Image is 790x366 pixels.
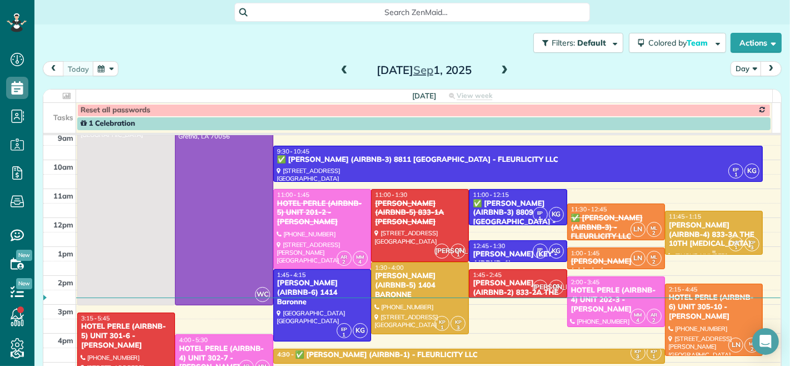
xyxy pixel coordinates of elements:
button: today [63,61,94,76]
div: [PERSON_NAME] (airbnb-1 - [GEOGRAPHIC_DATA]) [571,257,662,285]
button: Filters: Default [533,33,623,53]
span: Filters: [552,38,575,48]
span: KP [749,239,756,245]
span: 11:45 - 1:15 [669,212,701,220]
span: CG [455,246,462,253]
span: KG [353,323,368,338]
div: [PERSON_NAME] (AIRBNB-2) 833-2A THE [PERSON_NAME] [472,279,563,307]
span: AR [341,254,348,260]
small: 2 [745,344,759,355]
small: 1 [729,170,743,180]
span: EP [733,166,739,172]
div: Open Intercom Messenger [752,328,779,355]
span: 11:00 - 1:45 [277,191,309,199]
span: LN [631,222,646,237]
span: 1 Celebration [81,119,135,128]
span: KG [549,207,564,222]
span: EP [341,326,347,332]
span: Team [687,38,709,48]
button: next [761,61,782,76]
small: 3 [631,352,645,362]
span: 12pm [53,220,73,229]
div: HOTEL PERLE (AIRBNB-6) UNIT 305-10 - [PERSON_NAME] [668,293,759,322]
small: 1 [435,323,449,333]
span: EP [537,210,543,216]
div: HOTEL PERLE (AIRBNB-4) UNIT 202-3 - [PERSON_NAME] [571,286,662,314]
button: prev [43,61,64,76]
span: ML [651,225,658,231]
span: New [16,250,32,261]
small: 1 [533,250,547,260]
span: [PERSON_NAME] [434,244,449,259]
span: 2pm [58,278,73,287]
small: 4 [353,257,367,268]
span: ML [651,254,658,260]
small: 1 [337,330,351,340]
small: 1 [451,250,465,260]
span: 9:30 - 10:45 [277,147,309,155]
div: [PERSON_NAME] (KEY - AIRBNB-1) [472,250,563,269]
span: 10am [53,162,73,171]
button: Actions [731,33,782,53]
div: [PERSON_NAME] (AIRBNB-5) 833-1A [PERSON_NAME] [374,199,466,227]
small: 3 [745,243,759,253]
span: 4:00 - 5:30 [179,336,208,344]
span: 11:00 - 12:15 [473,191,509,199]
span: 11:00 - 1:30 [375,191,407,199]
small: 1 [729,243,743,253]
small: 1 [647,352,661,362]
span: KP [455,319,462,325]
span: KP [733,239,739,245]
span: CG [553,283,559,289]
small: 3 [451,323,465,333]
span: MM [357,254,364,260]
div: ✅ [PERSON_NAME] (AIRBNB-1) - FLEURLICITY LLC [295,350,477,360]
span: 1:30 - 4:00 [375,264,404,271]
small: 1 [549,286,563,296]
span: [DATE] [412,91,436,100]
div: HOTEL PERLE (AIRBNB-5) UNIT 201-2 - [PERSON_NAME] [277,199,368,227]
span: WC [255,287,270,302]
span: KP [439,319,446,325]
small: 2 [337,257,351,268]
small: 4 [631,315,645,326]
div: ✅ [PERSON_NAME] (AIRBNB-3) - FLEURLICITY LLC [571,214,662,242]
span: 9am [58,133,73,142]
span: 3pm [58,307,73,316]
span: 1pm [58,249,73,258]
div: ✅ [PERSON_NAME] (AIRBNB-3) 8809 [GEOGRAPHIC_DATA] - FLEURLICITY LLC [472,199,563,237]
span: 11:30 - 12:45 [571,205,607,213]
span: EP [537,246,543,253]
small: 2 [647,257,661,268]
small: 1 [533,214,547,224]
span: 1:45 - 4:15 [277,271,306,279]
span: Colored by [648,38,712,48]
span: [PERSON_NAME] [533,280,548,295]
span: Sep [413,63,433,77]
span: ML [749,340,756,347]
div: [PERSON_NAME] (AIRBNB-6) 1414 Baronne [277,279,368,307]
h2: [DATE] 1, 2025 [355,64,494,76]
span: View week [457,91,492,100]
span: LN [631,251,646,266]
span: 1:45 - 2:45 [473,271,502,279]
span: New [16,278,32,289]
div: [PERSON_NAME] (AIRBNB-4) 833-3A THE 10TH [MEDICAL_DATA] [668,221,759,249]
button: Colored byTeam [629,33,726,53]
span: 11am [53,191,73,200]
span: Reset all passwords [81,106,151,115]
span: AR [651,311,658,318]
div: [PERSON_NAME] (AIRBNB-5) 1404 BARONNE [374,271,466,300]
span: 3:15 - 5:45 [81,314,110,322]
span: 1:00 - 1:45 [571,249,600,257]
span: Default [577,38,607,48]
small: 2 [647,228,661,239]
span: KG [549,244,564,259]
div: HOTEL PERLE (AIRBNB-5) UNIT 301-6 - [PERSON_NAME] [81,322,172,350]
span: 4pm [58,336,73,345]
span: MM [634,311,642,318]
div: ✅ [PERSON_NAME] (AIRBNB-3) 8811 [GEOGRAPHIC_DATA] - FLEURLICITY LLC [277,155,760,165]
span: 2:00 - 3:45 [571,278,600,286]
span: 12:45 - 1:30 [473,242,505,250]
button: Day [731,61,762,76]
